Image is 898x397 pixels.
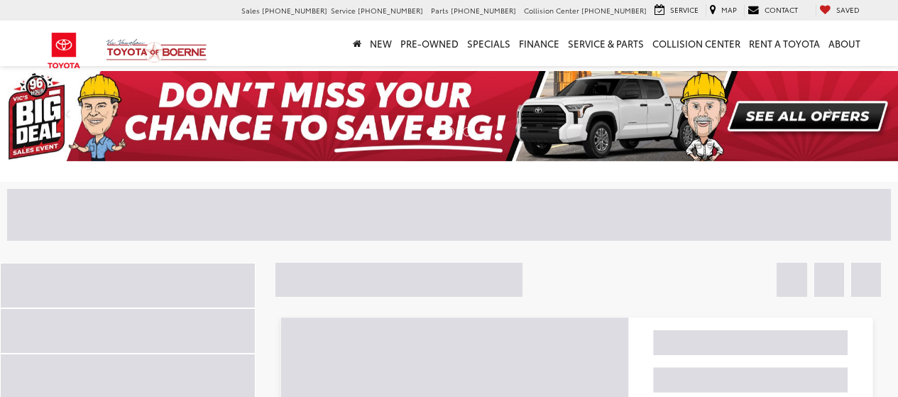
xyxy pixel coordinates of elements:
[331,5,356,16] span: Service
[744,4,801,17] a: Contact
[38,28,91,74] img: Toyota
[349,21,366,66] a: Home
[515,21,564,66] a: Finance
[721,4,737,15] span: Map
[451,5,516,16] span: [PHONE_NUMBER]
[816,4,863,17] a: My Saved Vehicles
[366,21,396,66] a: New
[564,21,648,66] a: Service & Parts: Opens in a new tab
[706,4,740,17] a: Map
[524,5,579,16] span: Collision Center
[648,21,745,66] a: Collision Center
[651,4,702,17] a: Service
[358,5,423,16] span: [PHONE_NUMBER]
[824,21,865,66] a: About
[836,4,860,15] span: Saved
[581,5,647,16] span: [PHONE_NUMBER]
[106,38,207,63] img: Vic Vaughan Toyota of Boerne
[765,4,798,15] span: Contact
[396,21,463,66] a: Pre-Owned
[241,5,260,16] span: Sales
[670,4,699,15] span: Service
[262,5,327,16] span: [PHONE_NUMBER]
[431,5,449,16] span: Parts
[463,21,515,66] a: Specials
[745,21,824,66] a: Rent a Toyota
